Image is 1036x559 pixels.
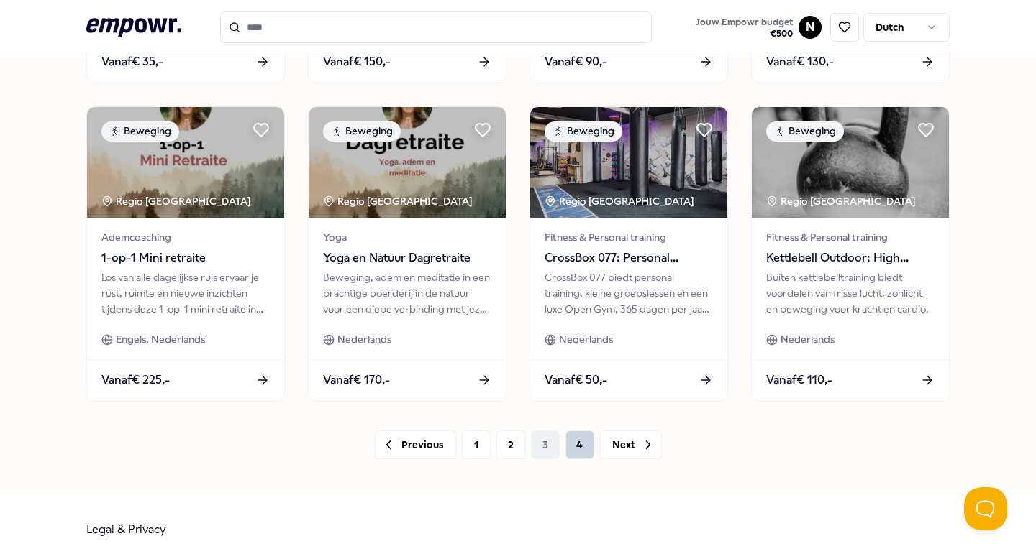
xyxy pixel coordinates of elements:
button: Jouw Empowr budget€500 [693,14,796,42]
a: package imageBewegingRegio [GEOGRAPHIC_DATA] YogaYoga en Natuur DagretraiteBeweging, adem en medi... [308,106,506,402]
span: Vanaf € 35,- [101,52,163,71]
span: Fitness & Personal training [766,229,935,245]
div: Beweging, adem en meditatie in een prachtige boerderij in de natuur voor een diepe verbinding met... [323,269,491,318]
span: Jouw Empowr budget [696,17,793,28]
span: Fitness & Personal training [545,229,713,245]
div: Los van alle dagelijkse ruis ervaar je rust, ruimte en nieuwe inzichten tijdens deze 1-op-1 mini ... [101,269,270,318]
button: 2 [496,430,525,459]
span: Vanaf € 130,- [766,52,834,71]
button: 4 [565,430,594,459]
div: Beweging [323,121,401,142]
span: Yoga en Natuur Dagretraite [323,249,491,267]
a: Jouw Empowr budget€500 [690,12,799,42]
a: Legal & Privacy [86,522,166,536]
iframe: Help Scout Beacon - Open [964,487,1007,530]
div: Beweging [766,121,844,142]
span: Vanaf € 90,- [545,52,607,71]
span: Vanaf € 150,- [323,52,391,71]
span: Yoga [323,229,491,245]
img: package image [309,107,506,218]
div: Beweging [101,121,179,142]
span: 1-op-1 Mini retraite [101,249,270,267]
span: CrossBox 077: Personal Training & Open Gym [545,249,713,267]
img: package image [752,107,949,218]
span: Nederlands [781,331,835,347]
span: Kettlebell Outdoor: High Intensity Training [766,249,935,267]
span: Vanaf € 110,- [766,371,832,389]
a: package imageBewegingRegio [GEOGRAPHIC_DATA] Fitness & Personal trainingCrossBox 077: Personal Tr... [530,106,728,402]
div: Buiten kettlebelltraining biedt voordelen van frisse lucht, zonlicht en beweging voor kracht en c... [766,269,935,318]
div: Beweging [545,121,622,142]
span: Engels, Nederlands [116,331,205,347]
span: Nederlands [559,331,613,347]
span: Vanaf € 50,- [545,371,607,389]
button: 1 [462,430,491,459]
div: Regio [GEOGRAPHIC_DATA] [101,193,253,209]
span: Nederlands [337,331,391,347]
div: Regio [GEOGRAPHIC_DATA] [545,193,696,209]
button: N [799,16,822,39]
div: CrossBox 077 biedt personal training, kleine groepslessen en een luxe Open Gym, 365 dagen per jaa... [545,269,713,318]
img: package image [87,107,284,218]
div: Regio [GEOGRAPHIC_DATA] [323,193,475,209]
a: package imageBewegingRegio [GEOGRAPHIC_DATA] Fitness & Personal trainingKettlebell Outdoor: High ... [751,106,950,402]
span: € 500 [696,28,793,40]
span: Vanaf € 170,- [323,371,390,389]
button: Next [600,430,662,459]
span: Vanaf € 225,- [101,371,170,389]
div: Regio [GEOGRAPHIC_DATA] [766,193,918,209]
a: package imageBewegingRegio [GEOGRAPHIC_DATA] Ademcoaching1-op-1 Mini retraiteLos van alle dagelij... [86,106,285,402]
span: Ademcoaching [101,229,270,245]
input: Search for products, categories or subcategories [220,11,652,43]
button: Previous [375,430,456,459]
img: package image [530,107,727,218]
